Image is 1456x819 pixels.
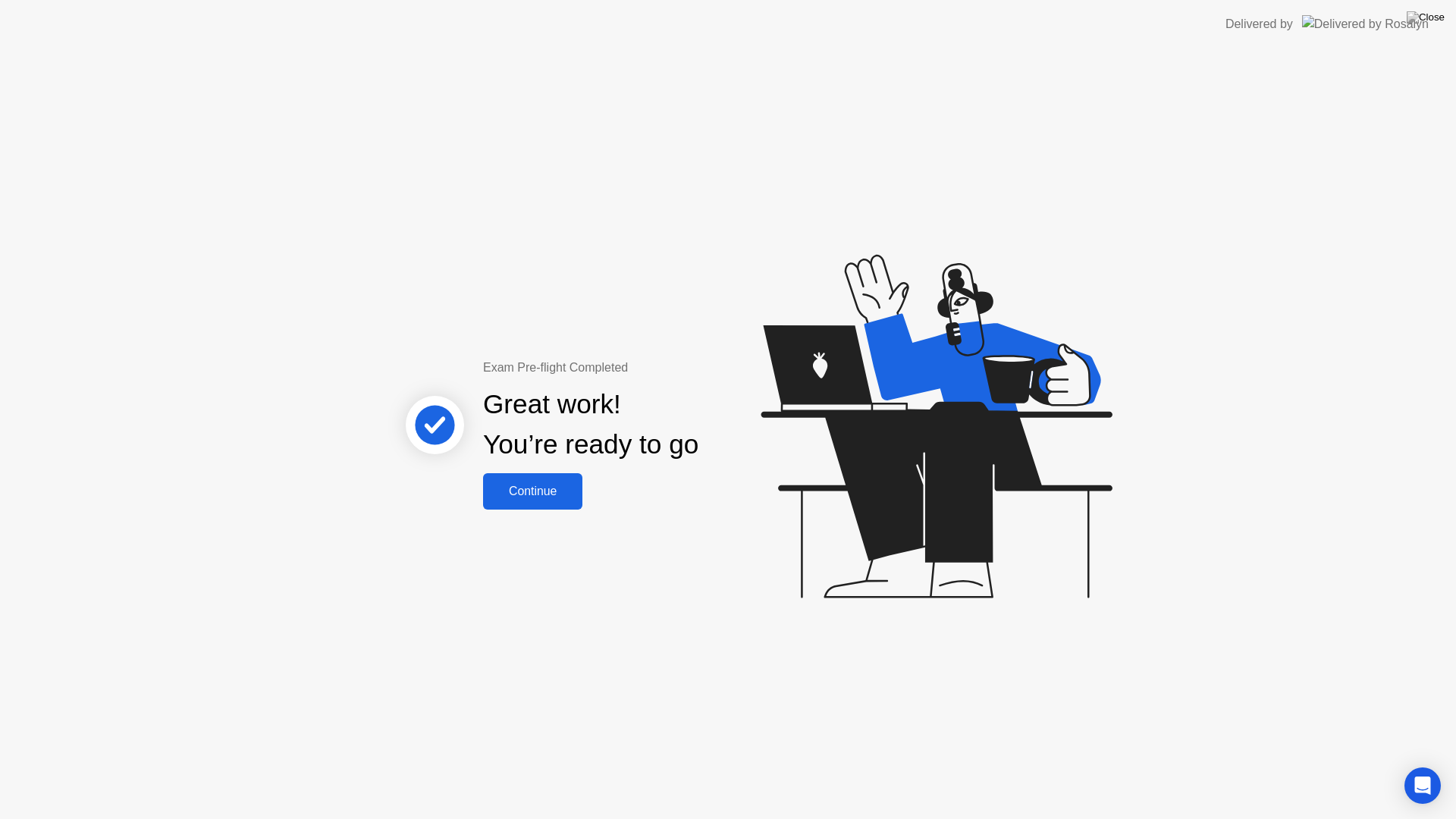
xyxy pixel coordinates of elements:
img: Close [1407,11,1445,24]
div: Great work! You’re ready to go [483,384,698,465]
div: Exam Pre-flight Completed [483,359,796,377]
div: Continue [488,485,578,498]
div: Open Intercom Messenger [1404,767,1441,804]
img: Delivered by Rosalyn [1302,15,1429,33]
button: Continue [483,473,582,510]
div: Delivered by [1225,15,1293,33]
